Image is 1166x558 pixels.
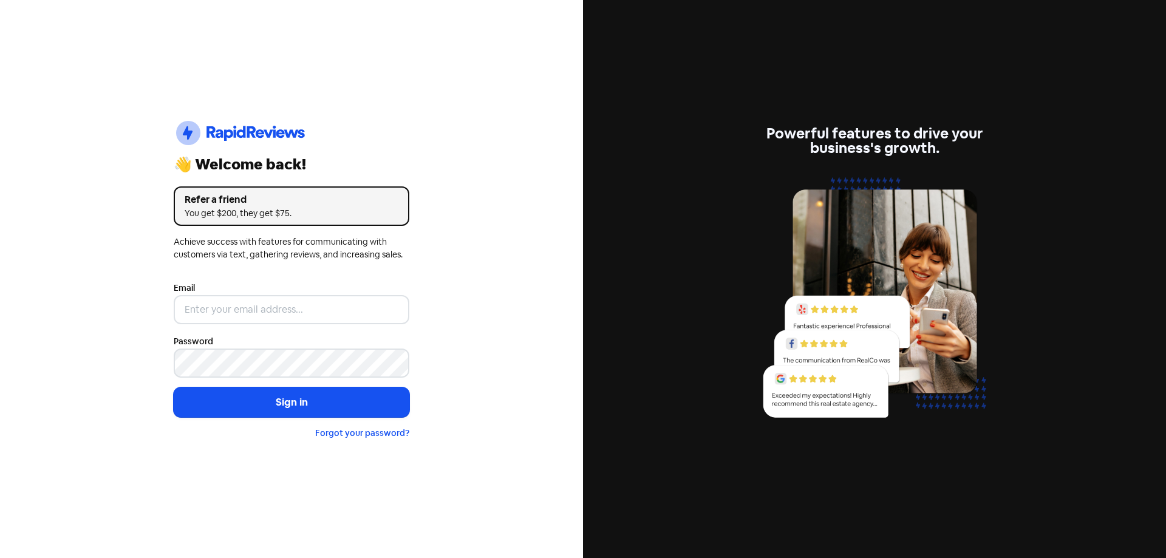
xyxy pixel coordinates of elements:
[174,282,195,294] label: Email
[174,157,409,172] div: 👋 Welcome back!
[315,427,409,438] a: Forgot your password?
[757,170,992,432] img: reviews
[174,335,213,348] label: Password
[174,236,409,261] div: Achieve success with features for communicating with customers via text, gathering reviews, and i...
[185,192,398,207] div: Refer a friend
[174,387,409,418] button: Sign in
[757,126,992,155] div: Powerful features to drive your business's growth.
[185,207,398,220] div: You get $200, they get $75.
[174,295,409,324] input: Enter your email address...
